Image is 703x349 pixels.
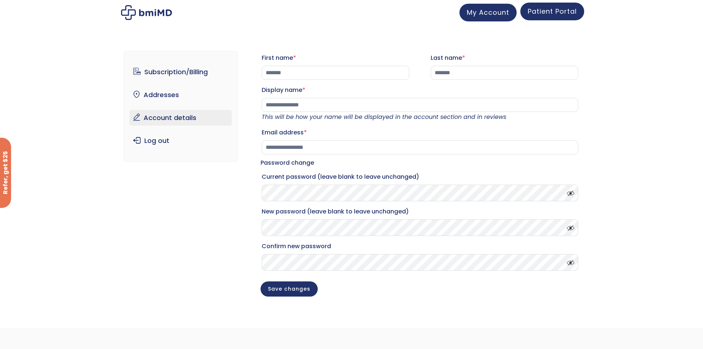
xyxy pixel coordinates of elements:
a: Log out [130,133,232,148]
span: Patient Portal [528,7,577,16]
label: Confirm new password [262,240,578,252]
label: Last name [431,52,578,64]
label: Email address [262,127,578,138]
label: First name [262,52,409,64]
label: Current password (leave blank to leave unchanged) [262,171,578,183]
a: Subscription/Billing [130,64,232,80]
nav: Account pages [124,51,238,162]
a: Addresses [130,87,232,103]
img: My account [121,5,172,20]
button: Save changes [261,281,318,297]
legend: Password change [261,158,314,168]
em: This will be how your name will be displayed in the account section and in reviews [262,113,506,121]
a: Patient Portal [520,3,584,20]
span: My Account [467,8,509,17]
a: My Account [459,4,517,21]
label: Display name [262,84,578,96]
label: New password (leave blank to leave unchanged) [262,206,578,218]
a: Account details [130,110,232,126]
